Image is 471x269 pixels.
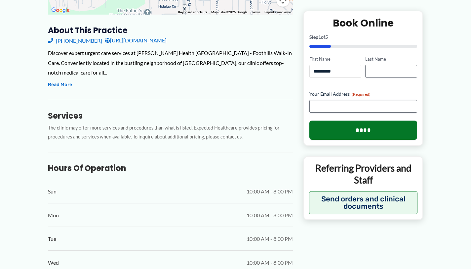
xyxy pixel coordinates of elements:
h3: About this practice [48,25,293,35]
div: Discover expert urgent care services at [PERSON_NAME] Health [GEOGRAPHIC_DATA] - Foothills Walk-I... [48,48,293,78]
span: 10:00 AM - 8:00 PM [247,234,293,244]
span: (Required) [352,92,371,97]
a: Report a map error [264,10,291,14]
span: Wed [48,258,59,268]
span: Tue [48,234,56,244]
label: First Name [309,56,361,62]
a: [PHONE_NUMBER] [48,35,102,45]
h3: Services [48,111,293,121]
label: Your Email Address [309,91,417,97]
img: Google [50,6,71,15]
span: 10:00 AM - 8:00 PM [247,187,293,196]
label: Last Name [365,56,417,62]
h3: Hours of Operation [48,163,293,173]
h2: Book Online [309,17,417,29]
span: Sun [48,187,57,196]
button: Send orders and clinical documents [309,191,418,214]
p: Step of [309,35,417,39]
span: 10:00 AM - 8:00 PM [247,258,293,268]
a: Open this area in Google Maps (opens a new window) [50,6,71,15]
span: Map data ©2025 Google [211,10,247,14]
span: 10:00 AM - 8:00 PM [247,210,293,220]
span: 1 [318,34,321,40]
a: [URL][DOMAIN_NAME] [105,35,167,45]
button: Keyboard shortcuts [178,10,207,15]
span: 5 [325,34,328,40]
p: The clinic may offer more services and procedures than what is listed. Expected Healthcare provid... [48,124,293,141]
button: Read More [48,81,72,89]
a: Terms (opens in new tab) [251,10,260,14]
p: Referring Providers and Staff [309,162,418,186]
span: Mon [48,210,59,220]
